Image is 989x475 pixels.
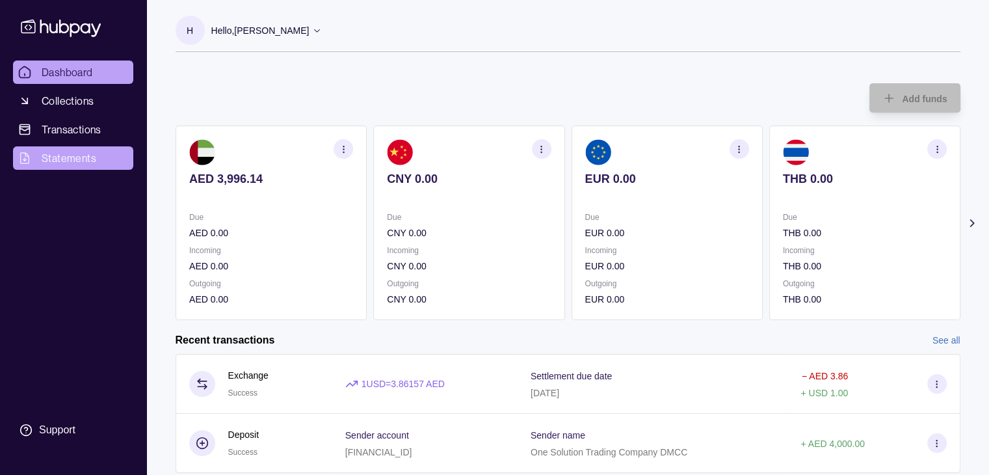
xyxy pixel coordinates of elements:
p: AED 0.00 [189,259,353,273]
div: Support [39,423,75,437]
p: AED 3,996.14 [189,172,353,186]
p: Incoming [782,243,946,258]
p: AED 0.00 [189,226,353,240]
p: THB 0.00 [782,259,946,273]
p: CNY 0.00 [387,226,551,240]
p: Outgoing [585,277,748,291]
p: Settlement due date [531,371,612,381]
p: + USD 1.00 [800,388,848,398]
a: Transactions [13,118,133,141]
span: Statements [42,150,96,166]
p: Due [387,210,551,224]
span: Transactions [42,122,101,137]
p: THB 0.00 [782,172,946,186]
a: Statements [13,146,133,170]
img: cn [387,139,413,165]
p: Outgoing [782,277,946,291]
p: EUR 0.00 [585,226,748,240]
a: Support [13,416,133,444]
p: Due [189,210,353,224]
p: Sender account [345,430,409,441]
h2: Recent transactions [176,333,275,347]
p: Due [585,210,748,224]
span: Add funds [902,94,947,104]
p: Outgoing [189,277,353,291]
p: H [187,23,193,38]
img: th [782,139,808,165]
a: Dashboard [13,61,133,84]
button: Add funds [869,83,960,113]
p: EUR 0.00 [585,172,748,186]
p: + AED 4,000.00 [800,439,864,449]
p: EUR 0.00 [585,292,748,306]
p: THB 0.00 [782,292,946,306]
p: AED 0.00 [189,292,353,306]
p: [DATE] [531,388,559,398]
p: Exchange [228,368,269,383]
p: Incoming [585,243,748,258]
p: Due [782,210,946,224]
p: Incoming [189,243,353,258]
p: One Solution Trading Company DMCC [531,447,687,457]
img: ae [189,139,215,165]
p: CNY 0.00 [387,259,551,273]
span: Success [228,388,257,398]
p: EUR 0.00 [585,259,748,273]
a: Collections [13,89,133,113]
p: [FINANCIAL_ID] [345,447,412,457]
p: Sender name [531,430,585,441]
p: Incoming [387,243,551,258]
img: eu [585,139,611,165]
a: See all [932,333,960,347]
p: Deposit [228,428,259,442]
p: CNY 0.00 [387,292,551,306]
p: THB 0.00 [782,226,946,240]
p: Outgoing [387,277,551,291]
span: Collections [42,93,94,109]
p: − AED 3.86 [802,371,848,381]
p: CNY 0.00 [387,172,551,186]
p: Hello, [PERSON_NAME] [211,23,310,38]
p: 1 USD = 3.86157 AED [362,377,445,391]
span: Success [228,448,257,457]
span: Dashboard [42,64,93,80]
